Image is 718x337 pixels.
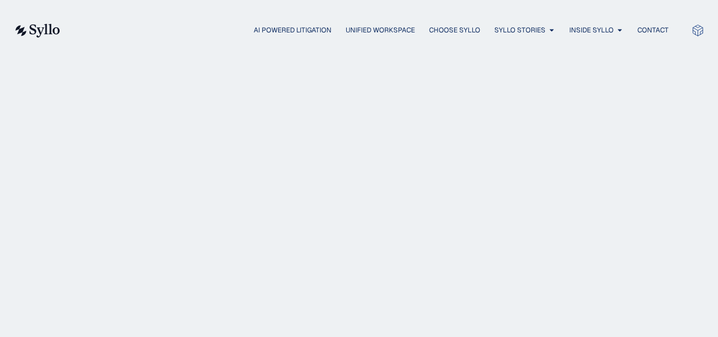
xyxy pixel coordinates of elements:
[494,25,545,35] a: Syllo Stories
[254,25,331,35] a: AI Powered Litigation
[346,25,415,35] a: Unified Workspace
[83,25,669,36] div: Menu Toggle
[83,25,669,36] nav: Menu
[14,24,60,38] img: syllo
[429,25,480,35] a: Choose Syllo
[569,25,614,35] a: Inside Syllo
[637,25,669,35] a: Contact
